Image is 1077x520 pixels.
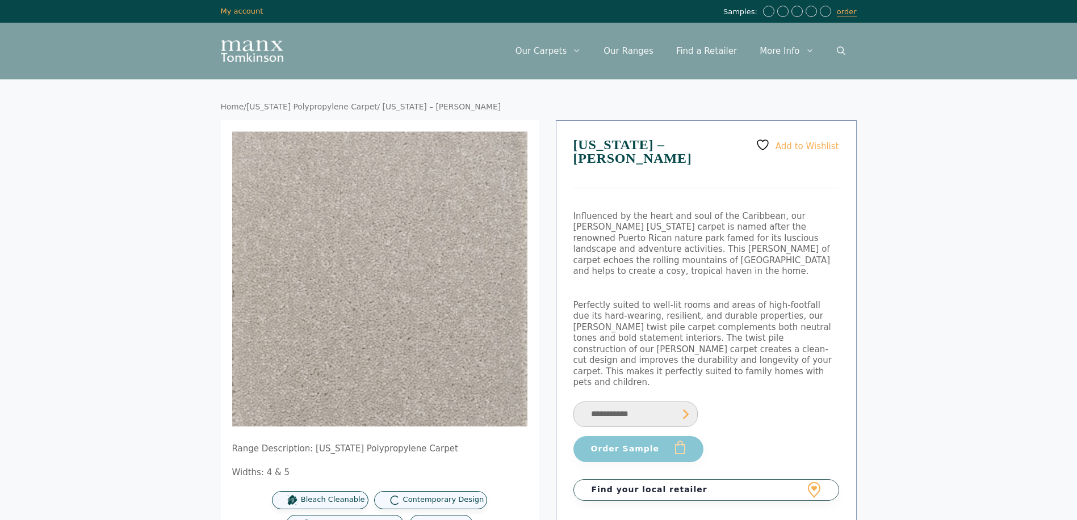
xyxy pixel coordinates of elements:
[573,436,703,462] button: Order Sample
[221,102,244,111] a: Home
[246,102,378,111] a: [US_STATE] Polypropylene Carpet
[232,443,527,455] p: Range Description: [US_STATE] Polypropylene Carpet
[756,138,839,152] a: Add to Wishlist
[232,467,527,479] p: Widths: 4 & 5
[723,7,760,17] span: Samples:
[665,34,748,68] a: Find a Retailer
[837,7,857,16] a: order
[573,479,839,501] a: Find your local retailer
[825,34,857,68] a: Open Search Bar
[504,34,593,68] a: Our Carpets
[221,7,263,15] a: My account
[573,300,832,388] span: Perfectly suited to well-lit rooms and areas of high-footfall due its hard-wearing, resilient, an...
[748,34,825,68] a: More Info
[221,40,283,62] img: Manx Tomkinson
[403,495,484,505] span: Contemporary Design
[592,34,665,68] a: Our Ranges
[573,138,839,188] h1: [US_STATE] – [PERSON_NAME]
[776,141,839,151] span: Add to Wishlist
[504,34,857,68] nav: Primary
[301,495,365,505] span: Bleach Cleanable
[221,102,857,112] nav: Breadcrumb
[573,211,839,277] p: Influenced by the heart and soul of the Caribbean, our [PERSON_NAME] [US_STATE] carpet is named a...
